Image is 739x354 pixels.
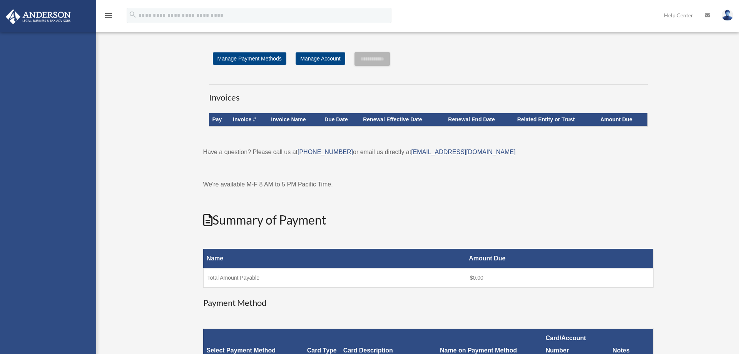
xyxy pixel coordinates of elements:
[209,84,648,104] h3: Invoices
[268,113,321,126] th: Invoice Name
[104,13,113,20] a: menu
[514,113,597,126] th: Related Entity or Trust
[466,249,653,268] th: Amount Due
[360,113,445,126] th: Renewal Effective Date
[203,147,654,158] p: Have a question? Please call us at or email us directly at
[321,113,360,126] th: Due Date
[203,297,654,309] h3: Payment Method
[129,10,137,19] i: search
[104,11,113,20] i: menu
[203,179,654,190] p: We're available M-F 8 AM to 5 PM Pacific Time.
[466,268,653,287] td: $0.00
[296,52,345,65] a: Manage Account
[411,149,515,155] a: [EMAIL_ADDRESS][DOMAIN_NAME]
[597,113,647,126] th: Amount Due
[203,249,466,268] th: Name
[213,52,286,65] a: Manage Payment Methods
[203,211,654,229] h2: Summary of Payment
[722,10,733,21] img: User Pic
[445,113,514,126] th: Renewal End Date
[230,113,268,126] th: Invoice #
[209,113,230,126] th: Pay
[298,149,353,155] a: [PHONE_NUMBER]
[203,268,466,287] td: Total Amount Payable
[3,9,73,24] img: Anderson Advisors Platinum Portal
